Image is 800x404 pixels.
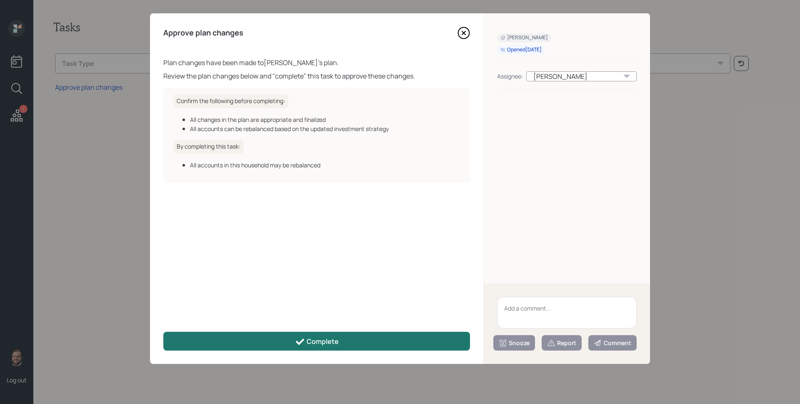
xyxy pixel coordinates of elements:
div: Report [547,339,576,347]
button: Complete [163,332,470,351]
div: All changes in the plan are appropriate and finalized [190,115,460,124]
div: Comment [594,339,631,347]
div: Snooze [499,339,530,347]
div: Plan changes have been made to [PERSON_NAME] 's plan. [163,58,470,68]
div: [PERSON_NAME] [526,71,637,81]
div: [PERSON_NAME] [500,34,548,41]
h6: Confirm the following before completing: [173,94,288,108]
button: Comment [588,335,637,351]
div: Complete [295,337,339,347]
h4: Approve plan changes [163,28,243,38]
div: All accounts can be rebalanced based on the updated investment strategy [190,124,460,133]
div: Opened [DATE] [500,46,542,53]
div: Assignee: [497,72,523,81]
div: Review the plan changes below and "complete" this task to approve these changes. [163,71,470,81]
div: All accounts in this household may be rebalanced [190,161,460,169]
button: Report [542,335,582,351]
button: Snooze [493,335,535,351]
h6: By completing this task: [173,140,244,154]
